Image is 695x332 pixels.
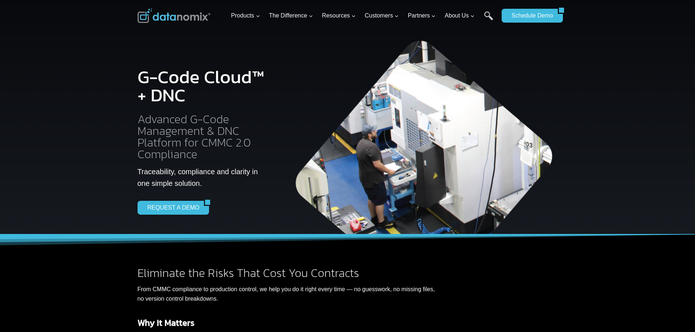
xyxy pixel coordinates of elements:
[231,11,260,20] span: Products
[269,11,313,20] span: The Difference
[138,267,435,279] h2: Eliminate the Risks That Cost You Contracts
[138,68,268,104] h1: G-Code Cloud™ + DNC
[228,4,498,28] nav: Primary Navigation
[138,166,268,189] p: Traceability, compliance and clarity in one simple solution.
[138,201,204,215] a: REQUEST A DEMO
[365,11,399,20] span: Customers
[322,11,356,20] span: Resources
[138,316,194,329] strong: Why It Matters
[138,285,435,303] p: From CMMC compliance to production control, we help you do it right every time — no guesswork, no...
[408,11,436,20] span: Partners
[138,113,268,160] h2: Advanced G-Code Management & DNC Platform for CMMC 2.0 Compliance
[502,9,558,23] a: Schedule Demo
[138,8,211,23] img: Datanomix
[484,11,493,28] a: Search
[445,11,475,20] span: About Us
